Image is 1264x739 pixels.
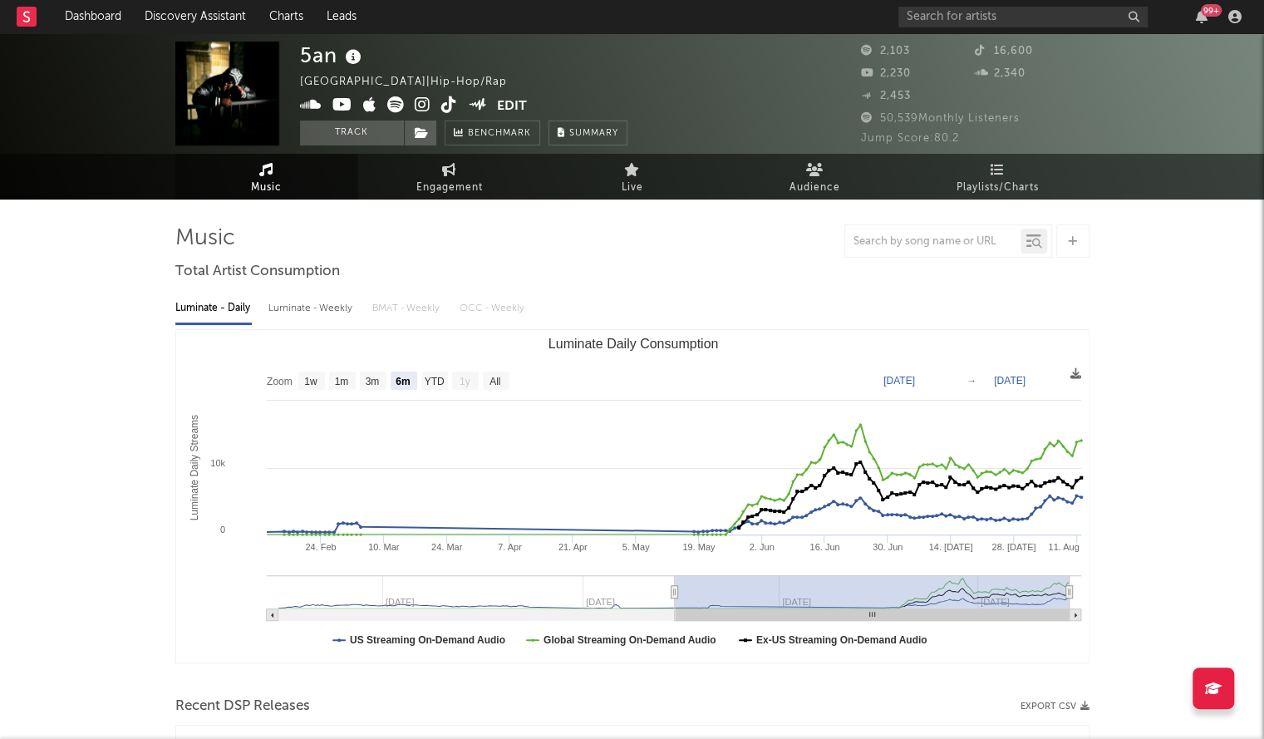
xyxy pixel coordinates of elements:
text: 6m [396,376,410,387]
text: 7. Apr [498,542,522,552]
span: Benchmark [468,124,531,144]
button: Edit [497,96,527,117]
text: US Streaming On-Demand Audio [350,634,505,646]
text: 10. Mar [368,542,400,552]
span: Playlists/Charts [957,178,1039,198]
span: Live [622,178,643,198]
text: YTD [424,376,444,387]
span: 2,103 [861,46,910,57]
div: [GEOGRAPHIC_DATA] | Hip-Hop/Rap [300,72,526,92]
span: Engagement [416,178,483,198]
text: 5. May [622,542,650,552]
a: Playlists/Charts [907,154,1089,200]
text: 30. Jun [873,542,903,552]
span: Total Artist Consumption [175,262,340,282]
a: Audience [724,154,907,200]
span: Music [251,178,282,198]
text: 0 [219,525,224,535]
text: 11. Aug [1048,542,1079,552]
text: 19. May [682,542,716,552]
text: Zoom [267,376,293,387]
button: 99+ [1196,10,1207,23]
text: 21. Apr [558,542,587,552]
a: Music [175,154,358,200]
text: 28. [DATE] [991,542,1035,552]
span: 50,539 Monthly Listeners [861,113,1020,124]
text: All [489,376,500,387]
button: Export CSV [1021,702,1089,712]
input: Search by song name or URL [845,235,1021,249]
text: 2. Jun [749,542,774,552]
span: Audience [789,178,840,198]
text: [DATE] [994,375,1025,387]
text: 3m [365,376,379,387]
text: 1y [459,376,470,387]
button: Track [300,121,404,145]
text: 1w [304,376,317,387]
span: 16,600 [975,46,1033,57]
text: 16. Jun [809,542,839,552]
text: Global Streaming On-Demand Audio [543,634,716,646]
text: 14. [DATE] [928,542,972,552]
span: Jump Score: 80.2 [861,133,959,144]
text: Luminate Daily Consumption [548,337,718,351]
span: 2,453 [861,91,911,101]
div: Luminate - Weekly [268,294,356,323]
text: Ex-US Streaming On-Demand Audio [755,634,927,646]
text: 24. Feb [305,542,336,552]
span: 2,230 [861,68,911,79]
div: 5an [300,42,366,69]
span: 2,340 [975,68,1025,79]
text: 24. Mar [430,542,462,552]
text: [DATE] [883,375,915,387]
button: Summary [548,121,627,145]
text: 10k [210,458,225,468]
a: Benchmark [445,121,540,145]
a: Live [541,154,724,200]
svg: Luminate Daily Consumption [176,330,1089,663]
text: 1m [334,376,348,387]
span: Recent DSP Releases [175,697,310,717]
text: → [966,375,976,387]
input: Search for artists [898,7,1148,27]
span: Summary [569,129,618,138]
a: Engagement [358,154,541,200]
text: Luminate Daily Streams [188,415,199,520]
div: 99 + [1201,4,1222,17]
div: Luminate - Daily [175,294,252,323]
